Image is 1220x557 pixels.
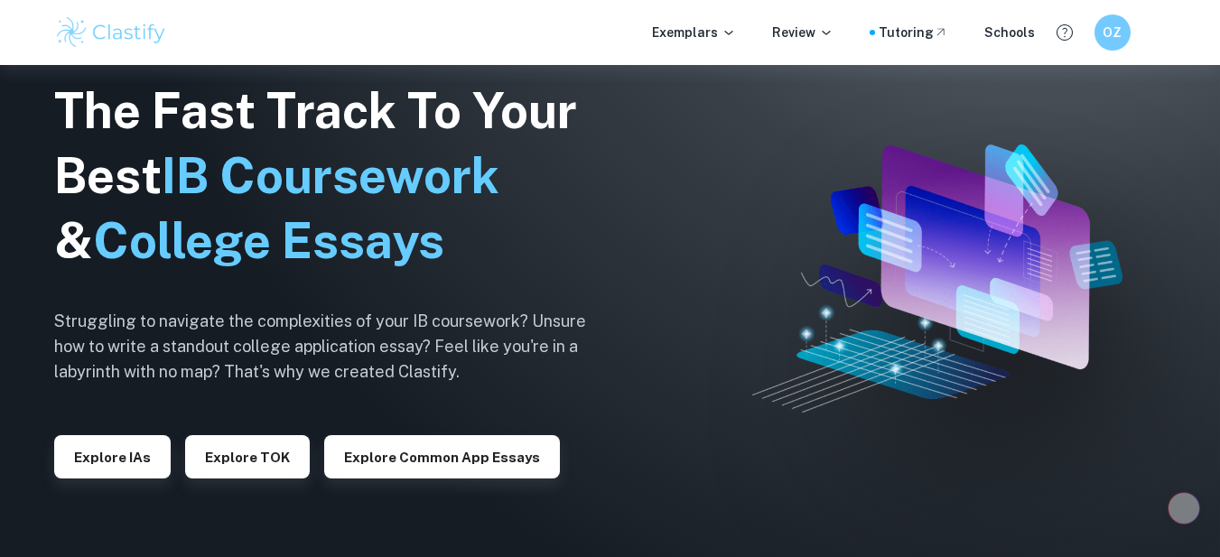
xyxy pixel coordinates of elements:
p: Exemplars [652,23,736,42]
button: Explore TOK [185,435,310,478]
h1: The Fast Track To Your Best & [54,79,614,274]
a: Explore TOK [185,448,310,465]
a: Explore IAs [54,448,171,465]
button: Explore IAs [54,435,171,478]
button: Help and Feedback [1049,17,1080,48]
img: Clastify logo [54,14,169,51]
img: Clastify hero [752,144,1122,412]
h6: Struggling to navigate the complexities of your IB coursework? Unsure how to write a standout col... [54,309,614,385]
a: Schools [984,23,1035,42]
button: OZ [1094,14,1131,51]
button: Explore Common App essays [324,435,560,478]
a: Explore Common App essays [324,448,560,465]
p: Review [772,23,834,42]
span: IB Coursework [162,147,499,204]
a: Tutoring [879,23,948,42]
span: College Essays [93,212,444,269]
h6: OZ [1102,23,1122,42]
